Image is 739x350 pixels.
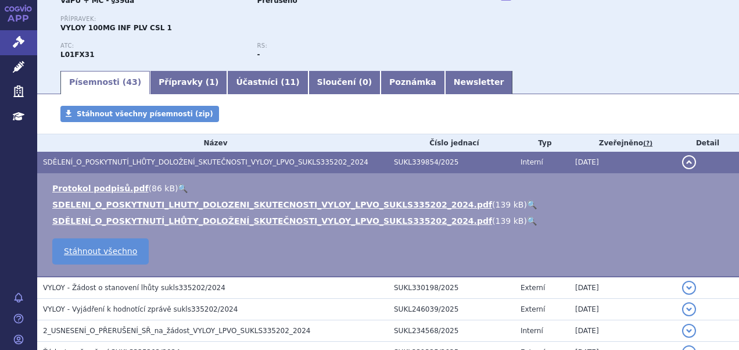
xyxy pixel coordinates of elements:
[515,134,569,152] th: Typ
[52,215,727,227] li: ( )
[43,327,310,335] span: 2_USNESENÍ_O_PŘERUŠENÍ_SŘ_na_žádost_VYLOY_LPVO_SUKLS335202_2024
[52,238,149,265] a: Stáhnout všechno
[43,305,238,313] span: VYLOY - Vyjádření k hodnotící zprávě sukls335202/2024
[496,216,524,226] span: 139 kB
[43,158,368,166] span: SDĚLENÍ_O_POSKYTNUTÍ_LHŮTY_DOLOŽENÍ_SKUTEČNOSTI_VYLOY_LPVO_SUKLS335202_2024
[52,184,149,193] a: Protokol podpisů.pdf
[60,71,150,94] a: Písemnosti (43)
[37,134,388,152] th: Název
[527,200,537,209] a: 🔍
[285,77,296,87] span: 11
[77,110,213,118] span: Stáhnout všechny písemnosti (zip)
[52,200,492,209] a: SDELENI_O_POSKYTNUTI_LHUTY_DOLOZENI_SKUTECNOSTI_VYLOY_LPVO_SUKLS335202_2024.pdf
[682,155,696,169] button: detail
[521,305,545,313] span: Externí
[178,184,188,193] a: 🔍
[521,158,543,166] span: Interní
[43,284,225,292] span: VYLOY - Žádost o stanovení lhůty sukls335202/2024
[682,302,696,316] button: detail
[388,152,515,173] td: SUKL339854/2025
[60,42,245,49] p: ATC:
[363,77,368,87] span: 0
[682,324,696,338] button: detail
[388,299,515,320] td: SUKL246039/2025
[150,71,227,94] a: Přípravky (1)
[521,284,545,292] span: Externí
[569,134,676,152] th: Zveřejněno
[682,281,696,295] button: detail
[60,51,95,59] strong: ZOLBETUXIMAB
[643,140,652,148] abbr: (?)
[52,199,727,210] li: ( )
[388,134,515,152] th: Číslo jednací
[257,51,260,59] strong: -
[388,277,515,299] td: SUKL330198/2025
[527,216,537,226] a: 🔍
[521,327,543,335] span: Interní
[52,183,727,194] li: ( )
[569,320,676,342] td: [DATE]
[60,16,454,23] p: Přípravek:
[60,106,219,122] a: Stáhnout všechny písemnosti (zip)
[388,320,515,342] td: SUKL234568/2025
[569,152,676,173] td: [DATE]
[445,71,513,94] a: Newsletter
[381,71,445,94] a: Poznámka
[152,184,175,193] span: 86 kB
[52,216,492,226] a: SDĚLENÍ_O_POSKYTNUTÍ_LHŮTY_DOLOŽENÍ_SKUTEČNOSTI_VYLOY_LPVO_SUKLS335202_2024.pdf
[496,200,524,209] span: 139 kB
[257,42,442,49] p: RS:
[569,277,676,299] td: [DATE]
[60,24,172,32] span: VYLOY 100MG INF PLV CSL 1
[227,71,308,94] a: Účastníci (11)
[569,299,676,320] td: [DATE]
[676,134,739,152] th: Detail
[209,77,215,87] span: 1
[308,71,381,94] a: Sloučení (0)
[126,77,137,87] span: 43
